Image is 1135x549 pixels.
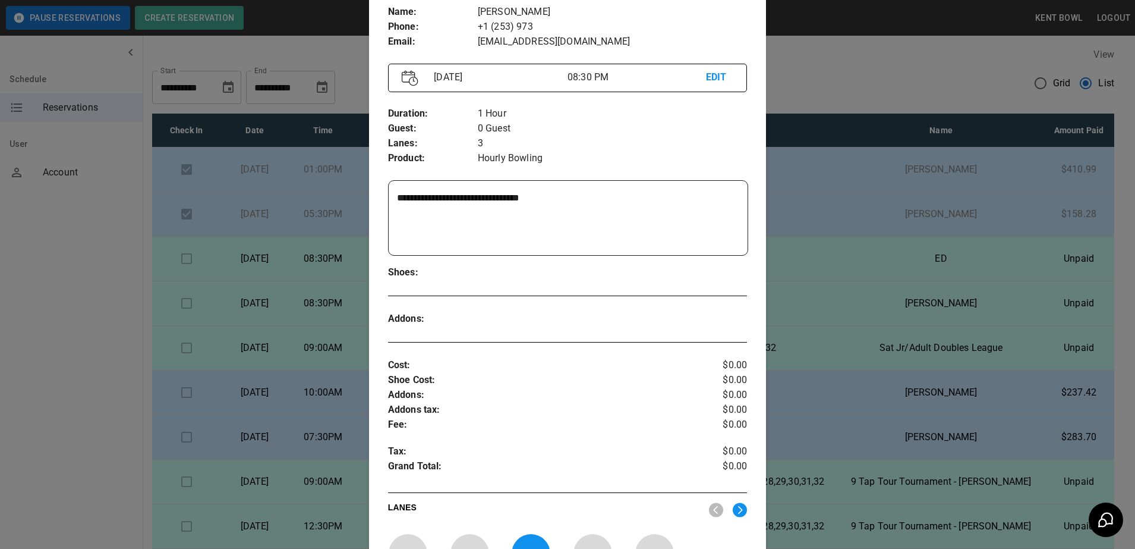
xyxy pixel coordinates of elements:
p: 0 Guest [478,121,747,136]
p: Fee : [388,418,688,432]
p: EDIT [706,70,734,85]
p: [PERSON_NAME] [478,5,747,20]
p: +1 (253) 973 [478,20,747,34]
p: Shoes : [388,265,478,280]
p: LANES [388,501,700,518]
p: $0.00 [688,418,748,432]
p: $0.00 [688,388,748,403]
p: $0.00 [688,373,748,388]
p: Duration : [388,106,478,121]
p: Name : [388,5,478,20]
p: $0.00 [688,358,748,373]
img: right.svg [733,503,747,517]
p: Cost : [388,358,688,373]
p: Tax : [388,444,688,459]
img: nav_left.svg [709,503,723,517]
p: Shoe Cost : [388,373,688,388]
p: Addons : [388,312,478,327]
p: Addons tax : [388,403,688,418]
p: 1 Hour [478,106,747,121]
p: Lanes : [388,136,478,151]
p: Addons : [388,388,688,403]
p: Guest : [388,121,478,136]
p: $0.00 [688,403,748,418]
p: [DATE] [429,70,567,84]
p: Hourly Bowling [478,151,747,166]
p: $0.00 [688,444,748,459]
p: $0.00 [688,459,748,477]
p: Email : [388,34,478,49]
p: 08:30 PM [567,70,706,84]
p: Phone : [388,20,478,34]
p: Product : [388,151,478,166]
p: Grand Total : [388,459,688,477]
p: 3 [478,136,747,151]
img: Vector [402,70,418,86]
p: [EMAIL_ADDRESS][DOMAIN_NAME] [478,34,747,49]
